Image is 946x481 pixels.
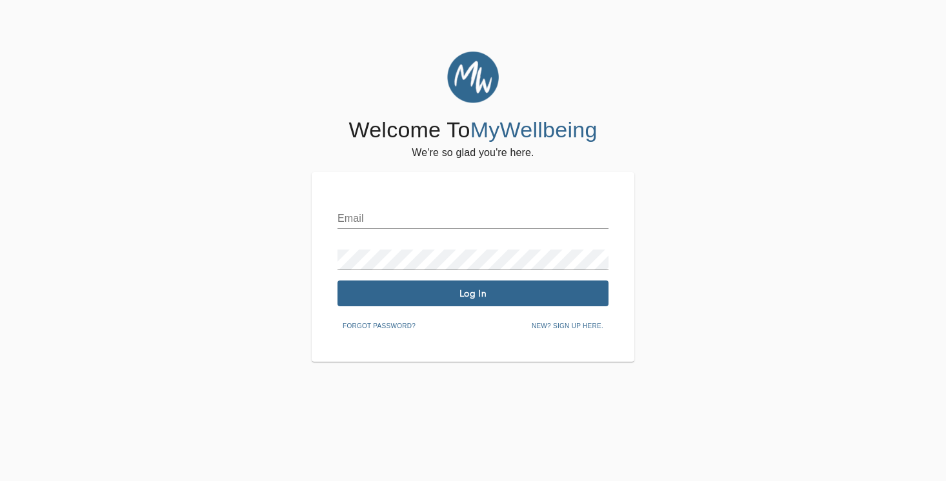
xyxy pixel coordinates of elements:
button: Log In [337,280,609,306]
span: Log In [343,288,603,300]
span: New? Sign up here. [532,320,603,332]
h4: Welcome To [348,117,597,144]
span: Forgot password? [343,320,416,332]
a: Forgot password? [337,320,421,330]
span: MyWellbeing [470,117,598,142]
button: Forgot password? [337,317,421,336]
button: New? Sign up here. [527,317,609,336]
img: MyWellbeing [447,52,499,103]
h6: We're so glad you're here. [412,144,534,162]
